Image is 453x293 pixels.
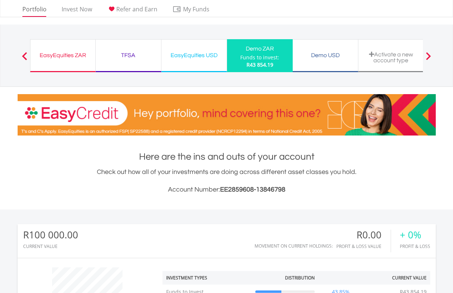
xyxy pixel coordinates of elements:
[400,244,430,249] div: Profit & Loss
[400,230,430,240] div: + 0%
[285,275,315,281] div: Distribution
[231,44,288,54] div: Demo ZAR
[246,61,273,68] span: R43 854.19
[255,244,333,248] div: Movement on Current Holdings:
[162,271,252,285] th: Investment Types
[59,5,95,17] a: Invest Now
[23,230,78,240] div: R100 000.00
[35,50,91,60] div: EasyEquities ZAR
[19,5,50,17] a: Portfolio
[220,186,285,193] span: EE2859608-13846798
[18,150,436,163] h1: Here are the ins and outs of your account
[116,5,157,13] span: Refer and Earn
[336,230,391,240] div: R0.00
[363,51,419,63] div: Activate a new account type
[297,50,354,60] div: Demo USD
[18,185,436,195] h3: Account Number:
[23,244,78,249] div: CURRENT VALUE
[100,50,157,60] div: TFSA
[18,167,436,195] div: Check out how all of your investments are doing across different asset classes you hold.
[172,4,220,14] span: My Funds
[166,50,222,60] div: EasyEquities USD
[18,94,436,136] img: EasyCredit Promotion Banner
[104,5,160,17] a: Refer and Earn
[240,54,279,61] div: Funds to invest:
[336,244,391,249] div: Profit & Loss Value
[363,271,430,285] th: Current Value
